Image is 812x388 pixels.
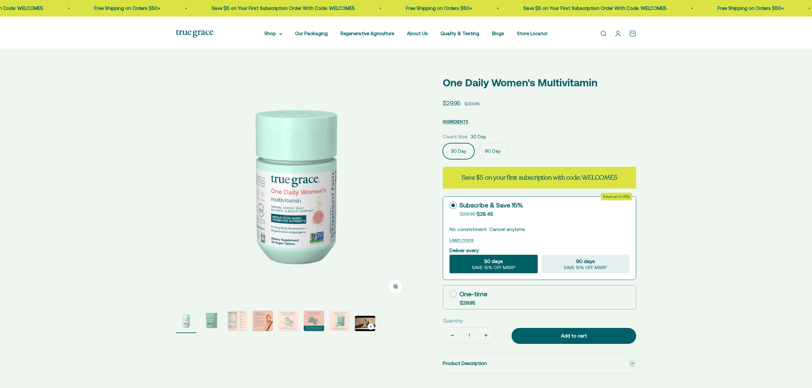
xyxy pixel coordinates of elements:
[511,328,636,344] button: Add to cart
[716,5,782,11] a: Free Shipping on Orders $50+
[201,311,222,331] img: We select ingredients that play a concrete role in true health, and we include them at effective ...
[227,311,247,331] img: We select ingredients that play a concrete role in true health, and we include them at effective ...
[340,31,394,36] a: Regenerative Agriculture
[465,100,480,108] compare-at-price: $33.95
[477,328,495,343] button: Increase quantity
[443,328,462,343] button: Decrease quantity
[278,311,299,333] button: Go to item 5
[176,311,196,333] button: Go to item 1
[407,31,428,36] a: About Us
[441,31,479,36] a: Quality & Testing
[443,133,468,141] legend: Count Size:
[443,118,468,125] button: INGREDIENTS
[492,31,504,36] a: Blogs
[304,311,324,331] img: Reighi supports healthy aging.* Cordyceps support endurance.* Our extracts come exclusively from ...
[462,173,617,182] strong: Save $5 on your first subscription with code: WELCOME5
[329,311,350,333] button: Go to item 7
[253,311,273,333] button: Go to item 4
[253,311,273,331] img: - 1200IU of Vitamin D3 from Lichen and 60 mcg of Vitamin K2 from Mena-Q7 - Regenerative & organic...
[443,360,487,367] span: Product Description
[201,311,222,333] button: Go to item 2
[443,353,636,374] summary: Product Description
[227,311,247,333] button: Go to item 3
[92,5,159,11] a: Free Shipping on Orders $50+
[443,98,461,108] sale-price: $29.95
[264,30,282,37] summary: Shop
[295,31,328,36] a: Our Packaging
[329,311,350,331] img: When you opt for our refill pouches instead of buying a whole new bottle every time you buy suppl...
[524,332,623,340] div: Add to cart
[443,74,636,91] p: One Daily Women's Multivitamin
[443,317,464,325] label: Quantity:
[404,5,470,11] a: Free Shipping on Orders $50+
[210,4,353,12] p: Save $5 on Your First Subscription Order With Code: WELCOME5
[355,316,375,333] button: Go to item 8
[176,311,196,331] img: We select ingredients that play a concrete role in true health, and we include them at effective ...
[304,311,324,333] button: Go to item 6
[471,133,486,141] span: 30 Day
[278,311,299,331] img: Holy Basil and Ashwagandha are Ayurvedic herbs known as "adaptogens." They support overall health...
[521,4,665,12] p: Save $5 on Your First Subscription Order With Code: WELCOME5
[176,67,412,303] img: We select ingredients that play a concrete role in true health, and we include them at effective ...
[517,31,548,36] a: Store Locator
[443,119,468,124] span: INGREDIENTS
